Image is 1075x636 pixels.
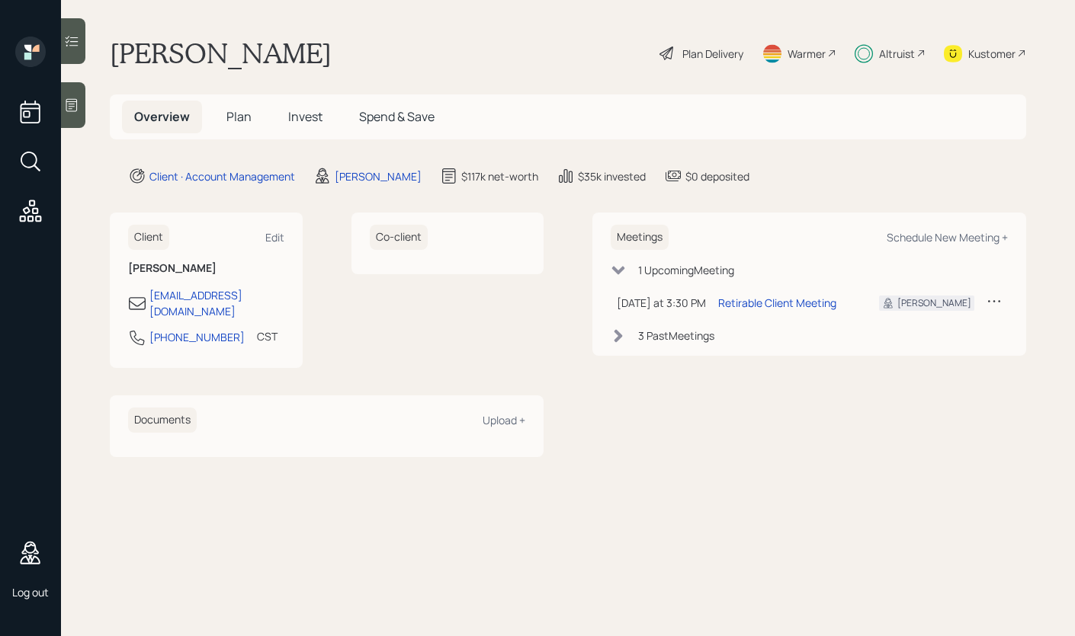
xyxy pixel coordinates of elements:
div: $0 deposited [685,168,749,184]
div: [PERSON_NAME] [897,296,971,310]
h6: [PERSON_NAME] [128,262,284,275]
div: Altruist [879,46,915,62]
div: [PERSON_NAME] [335,168,422,184]
h6: Client [128,225,169,250]
span: Overview [134,108,190,125]
div: Upload + [483,413,525,427]
h1: [PERSON_NAME] [110,37,332,70]
div: Client · Account Management [149,168,295,184]
div: Log out [12,585,49,599]
div: 3 Past Meeting s [638,328,714,344]
h6: Co-client [370,225,428,250]
div: [DATE] at 3:30 PM [617,295,706,311]
span: Invest [288,108,322,125]
span: Plan [226,108,252,125]
div: CST [257,328,278,344]
div: Warmer [788,46,826,62]
div: $117k net-worth [461,168,538,184]
div: 1 Upcoming Meeting [638,262,734,278]
div: Plan Delivery [682,46,743,62]
h6: Meetings [611,225,669,250]
div: [PHONE_NUMBER] [149,329,245,345]
div: Edit [265,230,284,244]
div: Schedule New Meeting + [887,230,1008,244]
span: Spend & Save [359,108,435,125]
div: Retirable Client Meeting [718,295,836,311]
div: [EMAIL_ADDRESS][DOMAIN_NAME] [149,287,284,319]
div: Kustomer [968,46,1016,62]
div: $35k invested [578,168,646,184]
h6: Documents [128,407,197,433]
